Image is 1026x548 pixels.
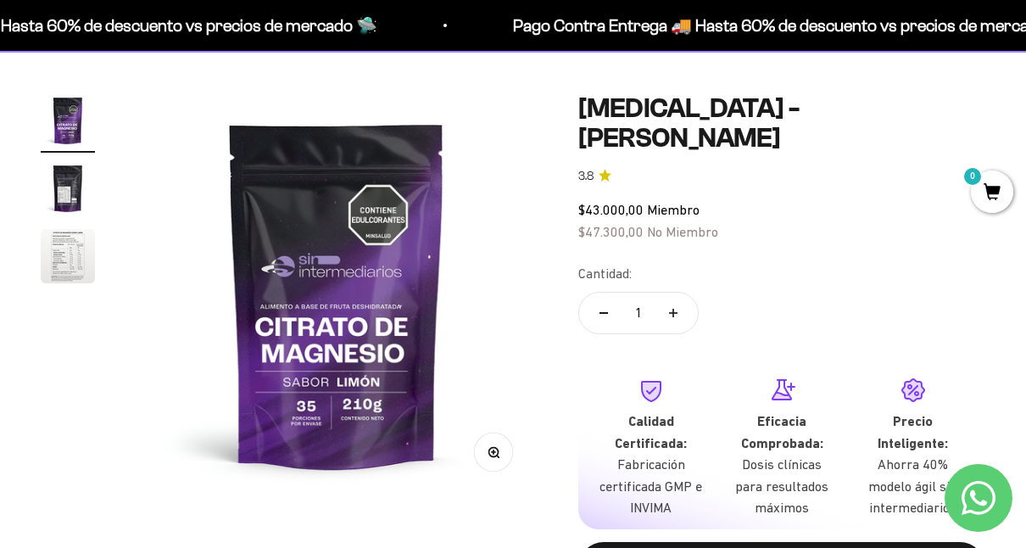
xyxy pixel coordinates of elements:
mark: 0 [962,166,983,187]
img: Citrato de Magnesio - Sabor Limón [41,229,95,283]
span: $43.000,00 [578,202,644,217]
img: Citrato de Magnesio - Sabor Limón [41,93,95,148]
a: 3.83.8 de 5.0 estrellas [578,167,985,186]
button: Reducir cantidad [579,293,628,333]
div: Comparativa con otros productos similares [20,221,351,250]
button: Ir al artículo 2 [41,161,95,221]
button: Ir al artículo 1 [41,93,95,153]
button: Aumentar cantidad [649,293,698,333]
span: Miembro [647,202,700,217]
h1: [MEDICAL_DATA] - [PERSON_NAME] [578,93,985,153]
label: Cantidad: [578,263,632,285]
button: Enviar [276,293,351,322]
input: Otra (por favor especifica) [56,255,349,283]
strong: Eficacia Comprobada: [741,413,823,451]
div: Detalles sobre ingredientes "limpios" [20,119,351,148]
strong: Precio Inteligente: [878,413,948,451]
button: Ir al artículo 3 [41,229,95,288]
a: 0 [971,184,1013,203]
strong: Calidad Certificada: [615,413,687,451]
p: Ahorra 40% modelo ágil sin intermediarios [861,454,965,519]
span: Enviar [278,293,349,322]
span: No Miembro [647,224,718,239]
img: Citrato de Magnesio - Sabor Limón [136,93,538,495]
img: Citrato de Magnesio - Sabor Limón [41,161,95,215]
span: 3.8 [578,167,594,186]
div: País de origen de ingredientes [20,153,351,182]
p: Dosis clínicas para resultados máximos [730,454,834,519]
div: Certificaciones de calidad [20,187,351,216]
p: Fabricación certificada GMP e INVIMA [599,454,703,519]
p: Para decidirte a comprar este suplemento, ¿qué información específica sobre su pureza, origen o c... [20,27,351,104]
span: $47.300,00 [578,224,644,239]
